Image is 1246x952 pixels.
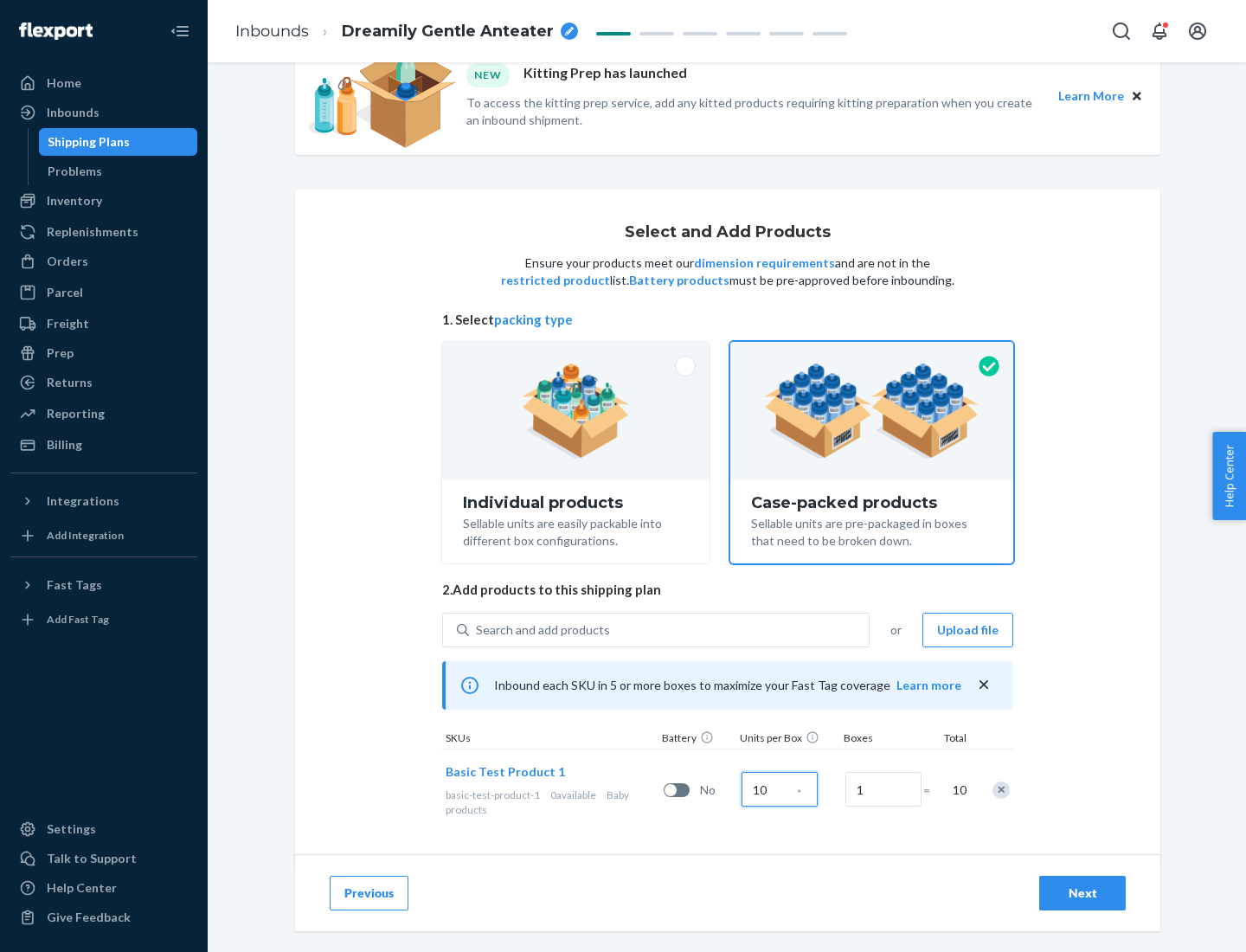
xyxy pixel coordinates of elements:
img: Flexport logo [19,23,93,40]
span: 1. Select [442,299,1013,318]
button: packing type [494,299,573,318]
a: Home [10,69,197,97]
div: Orders [47,253,88,270]
div: Returns [47,374,93,391]
div: Baby products [446,776,657,806]
a: Inbounds [10,99,197,126]
span: Basic Test Product 1 [446,753,565,768]
div: Inbounds [47,104,100,121]
div: Give Feedback [47,909,131,926]
a: Orders [10,248,197,275]
div: Search and add products [476,610,610,627]
a: Inbounds [235,22,309,41]
div: Settings [47,820,96,838]
button: Next [1039,876,1126,910]
div: Inventory [47,192,102,209]
p: Kitting Prep has launched [523,52,687,75]
p: Ensure your products meet our and are not in the list. must be pre-approved before inbounding. [499,243,956,278]
h1: Select and Add Products [625,213,831,230]
div: Talk to Support [47,850,137,867]
a: Reporting [10,400,197,428]
div: Total [927,719,970,737]
div: Help Center [47,879,117,897]
button: Give Feedback [10,904,197,931]
div: Sellable units are pre-packaged in boxes that need to be broken down. [751,500,992,538]
div: Inbound each SKU in 5 or more boxes to maximize your Fast Tag coverage [442,650,1013,698]
a: Prep [10,339,197,367]
span: 70 [949,770,967,788]
button: restricted product [501,261,610,278]
a: Add Fast Tag [10,606,197,634]
button: close [975,665,992,683]
div: Replenishments [47,223,138,241]
div: Battery [658,719,736,737]
a: Talk to Support [10,845,197,872]
button: Help Center [1212,432,1246,520]
button: Integrations [10,487,197,515]
span: = [923,770,941,788]
div: NEW [466,52,510,75]
button: Close Navigation [163,14,197,48]
span: Dreamily Gentle Anteater [342,21,554,43]
p: To access the kitting prep service, add any kitted products requiring kitting preparation when yo... [466,83,1043,118]
a: Problems [39,158,198,185]
input: Case Quantity [742,761,818,795]
a: Shipping Plans [39,128,198,156]
div: Billing [47,436,82,453]
div: Shipping Plans [48,133,130,151]
button: Battery products [629,261,729,278]
span: or [890,610,902,627]
span: basic-test-product-1 [446,777,540,790]
ol: breadcrumbs [222,6,592,57]
span: 0 available [550,777,596,790]
a: Freight [10,310,197,338]
div: Next [1054,884,1111,902]
a: Billing [10,431,197,459]
a: Parcel [10,279,197,306]
button: Learn More [1058,75,1124,94]
div: Add Integration [47,528,124,543]
div: Add Fast Tag [47,612,109,627]
input: Number of boxes [845,761,922,795]
a: Settings [10,815,197,843]
div: Reporting [47,405,105,422]
button: Basic Test Product 1 [446,752,565,769]
img: case-pack.59cecea509d18c883b923b81aeac6d0b.png [764,352,979,447]
a: Inventory [10,187,197,215]
div: Sellable units are easily packable into different box configurations. [463,500,689,538]
div: Fast Tags [47,576,102,594]
div: Remove Item [992,770,1010,788]
a: Returns [10,369,197,396]
button: Learn more [896,666,961,683]
button: Fast Tags [10,571,197,599]
div: Parcel [47,284,83,301]
a: Add Integration [10,522,197,550]
div: Individual products [463,483,689,500]
div: Freight [47,315,89,332]
div: Boxes [840,719,927,737]
button: Open notifications [1142,14,1177,48]
span: No [700,770,735,788]
div: Home [47,74,81,92]
img: individual-pack.facf35554cb0f1810c75b2bd6df2d64e.png [522,352,630,447]
div: SKUs [442,719,658,737]
button: Open Search Box [1104,14,1139,48]
div: Prep [47,344,74,362]
div: Case-packed products [751,483,992,500]
div: Integrations [47,492,119,510]
div: Problems [48,163,102,180]
button: dimension requirements [694,243,835,261]
a: Help Center [10,874,197,902]
button: Upload file [922,601,1013,636]
a: Replenishments [10,218,197,246]
span: 2. Add products to this shipping plan [442,569,1013,588]
button: Previous [330,876,408,910]
button: Close [1127,75,1146,94]
div: Units per Box [736,719,840,737]
button: Open account menu [1180,14,1215,48]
